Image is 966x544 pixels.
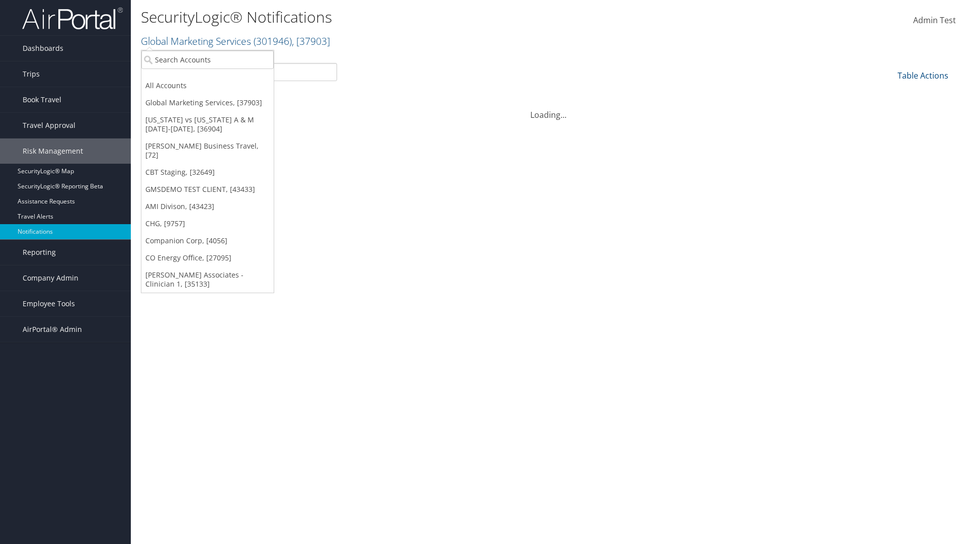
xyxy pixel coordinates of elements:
span: Book Travel [23,87,61,112]
a: Companion Corp, [4056] [141,232,274,249]
span: Employee Tools [23,291,75,316]
a: All Accounts [141,77,274,94]
a: GMSDEMO TEST CLIENT, [43433] [141,181,274,198]
span: Dashboards [23,36,63,61]
a: CHG, [9757] [141,215,274,232]
div: Loading... [141,97,956,121]
span: Trips [23,61,40,87]
span: Risk Management [23,139,83,164]
span: Admin Test [913,15,956,26]
a: [US_STATE] vs [US_STATE] A & M [DATE]-[DATE], [36904] [141,111,274,138]
a: CO Energy Office, [27095] [141,249,274,266]
a: AMI Divison, [43423] [141,198,274,215]
a: [PERSON_NAME] Associates - Clinician 1, [35133] [141,266,274,293]
a: Table Actions [898,70,948,81]
a: [PERSON_NAME] Business Travel, [72] [141,138,274,164]
span: AirPortal® Admin [23,317,82,342]
a: Global Marketing Services [141,34,330,48]
span: ( 301946 ) [254,34,292,48]
span: Travel Approval [23,113,75,138]
img: airportal-logo.png [22,7,123,30]
span: Company Admin [23,265,78,291]
h1: SecurityLogic® Notifications [141,7,684,28]
span: Reporting [23,240,56,265]
a: Global Marketing Services, [37903] [141,94,274,111]
a: CBT Staging, [32649] [141,164,274,181]
input: Search Accounts [141,50,274,69]
a: Admin Test [913,5,956,36]
span: , [ 37903 ] [292,34,330,48]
